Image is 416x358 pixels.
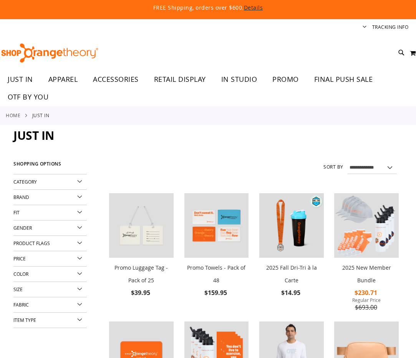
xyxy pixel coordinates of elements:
div: Size [13,282,87,297]
a: Details [244,4,263,11]
div: Fabric [13,297,87,313]
span: JUST IN [8,71,33,88]
a: Promo Luggage Tag - Pack of 25 [114,264,168,284]
span: Category [13,179,37,185]
button: Account menu [363,24,366,31]
span: Color [13,271,28,277]
img: Promo Towels - Pack of 48 [184,193,249,258]
span: IN STUDIO [221,71,257,88]
div: Category [13,174,87,190]
a: 2025 Fall Dri-Tri à la Carte [266,264,317,284]
span: APPAREL [48,71,78,88]
span: Size [13,286,23,292]
div: product [330,189,403,332]
span: JUST IN [13,128,54,143]
div: Brand [13,190,87,205]
div: product [255,189,328,318]
img: 2025 New Member Bundle [334,193,399,258]
img: 2025 Fall Dri-Tri à la Carte [259,193,324,258]
span: Fit [13,209,20,215]
a: Promo Towels - Pack of 48 [187,264,245,284]
a: ACCESSORIES [85,71,146,88]
span: ACCESSORIES [93,71,139,88]
label: Sort By [323,164,343,170]
span: $14.95 [281,288,302,297]
a: Home [6,112,20,119]
span: FINAL PUSH SALE [314,71,373,88]
a: IN STUDIO [214,71,265,88]
span: $230.71 [355,288,378,297]
span: Fabric [13,302,29,308]
span: RETAIL DISPLAY [154,71,206,88]
div: Fit [13,205,87,220]
a: 2025 New Member Bundle [334,193,399,259]
div: Price [13,251,87,267]
span: Gender [13,225,32,231]
span: Item Type [13,317,36,323]
a: RETAIL DISPLAY [146,71,214,88]
span: Price [13,255,26,262]
div: Gender [13,220,87,236]
div: product [181,189,253,318]
p: FREE Shipping, orders over $600. [24,4,392,12]
a: Tracking Info [372,24,409,30]
strong: Shopping Options [13,158,87,174]
a: APPAREL [41,71,86,88]
span: Regular Price [334,297,399,303]
span: OTF BY YOU [8,88,48,106]
a: PROMO [265,71,307,88]
a: 2025 Fall Dri-Tri à la Carte [259,193,324,259]
strong: JUST IN [32,112,50,119]
a: 2025 New Member Bundle [342,264,391,284]
span: PROMO [272,71,299,88]
div: product [105,189,177,318]
span: Product Flags [13,240,50,246]
span: $39.95 [131,288,151,297]
img: Promo Luggage Tag - Pack of 25 [109,193,174,258]
a: FINAL PUSH SALE [307,71,381,88]
span: $693.00 [355,303,378,312]
div: Item Type [13,313,87,328]
span: Brand [13,194,29,200]
span: $159.95 [204,288,228,297]
div: Color [13,267,87,282]
a: Promo Towels - Pack of 48 [184,193,249,259]
div: Product Flags [13,236,87,251]
a: Promo Luggage Tag - Pack of 25 [109,193,174,259]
